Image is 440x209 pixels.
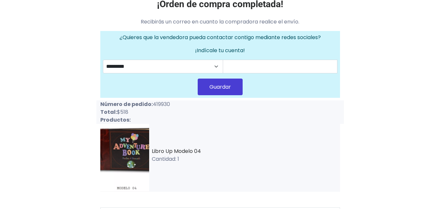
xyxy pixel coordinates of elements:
[100,116,131,124] strong: Productos:
[152,155,340,163] p: Cantidad: 1
[198,79,243,95] button: Guardar
[103,47,337,54] p: ¡Indícale tu cuenta!
[100,100,216,108] p: 419930
[100,124,149,192] img: small_1736482124196.png
[100,108,117,116] strong: Total:
[152,147,201,155] a: Libro Up Modelo 04
[100,18,340,26] p: Recibirás un correo en cuanto la compradora realice el envío.
[100,100,153,108] strong: Número de pedido:
[103,34,337,41] p: ¿Quieres que la vendedora pueda contactar contigo mediante redes sociales?
[100,108,216,116] p: $518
